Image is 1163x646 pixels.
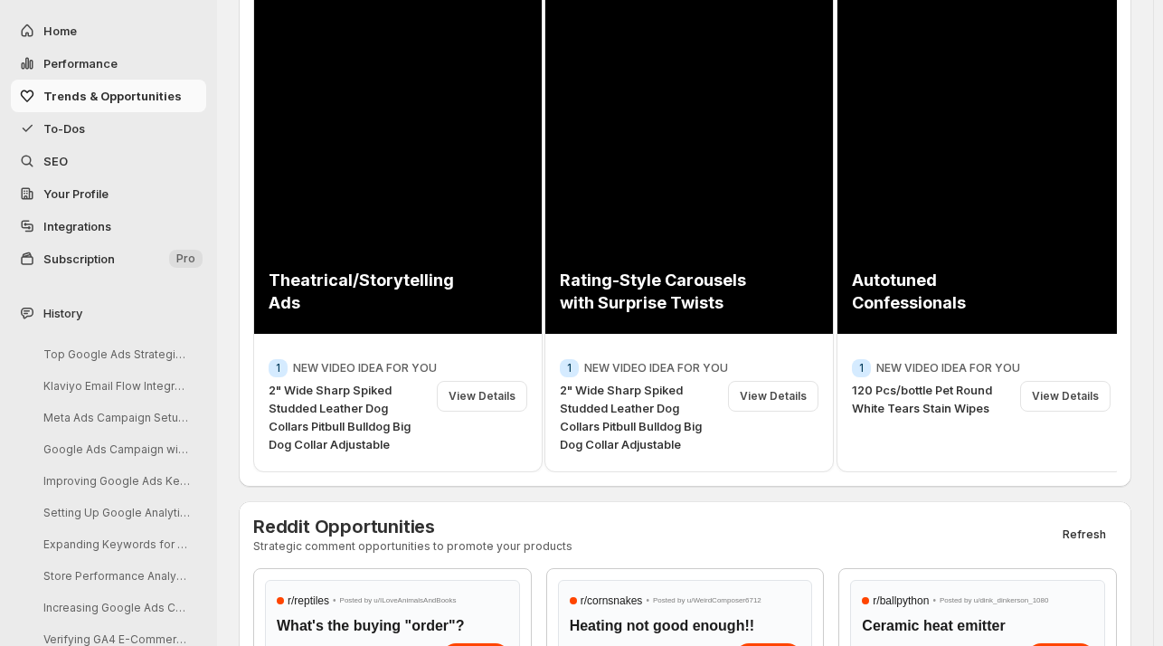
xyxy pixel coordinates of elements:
span: To-Dos [43,121,85,136]
span: Refresh [1063,527,1106,542]
button: Subscription [11,242,206,275]
p: NEW VIDEO IDEA FOR YOU [876,361,1020,375]
span: Home [43,24,77,38]
span: • [932,592,936,610]
div: View Details [1020,381,1111,412]
div: View Details [437,381,527,412]
p: 2" Wide Sharp Spiked Studded Leather Dog Collars Pitbull Bulldog Big Dog Collar Adjustable [560,381,721,453]
button: Setting Up Google Analytics Goals [29,499,201,527]
button: Meta Ads Campaign Setup from Shopify [29,404,201,432]
h3: Ceramic heat emitter [862,617,1093,636]
span: r/ ballpython [873,592,929,610]
h3: What's the buying "order"? [277,617,508,636]
div: View Details [728,381,818,412]
button: Klaviyo Email Flow Integration Issues [29,372,201,400]
button: Store Performance Analysis and Recommendations [29,562,201,590]
span: Posted by u/ dink_dinkerson_1080 [940,592,1049,610]
button: Home [11,14,206,47]
p: NEW VIDEO IDEA FOR YOU [584,361,728,375]
button: Expanding Keywords for Niche Google Ads [29,530,201,558]
span: Your Profile [43,186,109,201]
span: Posted by u/ ILoveAnimalsAndBooks [340,592,457,610]
span: r/ cornsnakes [581,592,643,610]
h3: Heating not good enough!! [570,617,801,636]
span: Trends & Opportunities [43,89,182,103]
span: • [646,592,649,610]
button: Google Ads Campaign with Shopify Product [29,435,201,463]
a: SEO [11,145,206,177]
span: 1 [567,361,572,375]
span: r/ reptiles [288,592,329,610]
button: Trends & Opportunities [11,80,206,112]
div: Rating-Style Carousels with Surprise Twists [560,269,755,314]
span: SEO [43,154,68,168]
h3: Reddit Opportunities [253,516,572,537]
span: Posted by u/ WeirdComposer6712 [653,592,761,610]
p: NEW VIDEO IDEA FOR YOU [293,361,437,375]
span: • [333,592,336,610]
button: Increasing Google Ads Campaign Budget [29,594,201,622]
button: Performance [11,47,206,80]
span: Integrations [43,219,111,233]
span: 1 [859,361,864,375]
button: Top Google Ads Strategies in Pet Supplies [29,340,201,368]
a: Your Profile [11,177,206,210]
p: Strategic comment opportunities to promote your products [253,539,572,554]
div: Autotuned Confessionals [852,269,1047,314]
span: Pro [176,252,195,266]
span: History [43,304,82,322]
button: To-Dos [11,112,206,145]
div: Theatrical/Storytelling Ads [269,269,464,314]
span: Subscription [43,252,115,266]
p: 2" Wide Sharp Spiked Studded Leather Dog Collars Pitbull Bulldog Big Dog Collar Adjustable [269,381,430,453]
button: Improving Google Ads Keyword Strategy [29,467,201,495]
button: Refresh [1052,522,1117,547]
p: 120 Pcs/bottle Pet Round White Tears Stain Wipes [852,381,1013,417]
a: Integrations [11,210,206,242]
span: 1 [276,361,280,375]
span: Performance [43,56,118,71]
